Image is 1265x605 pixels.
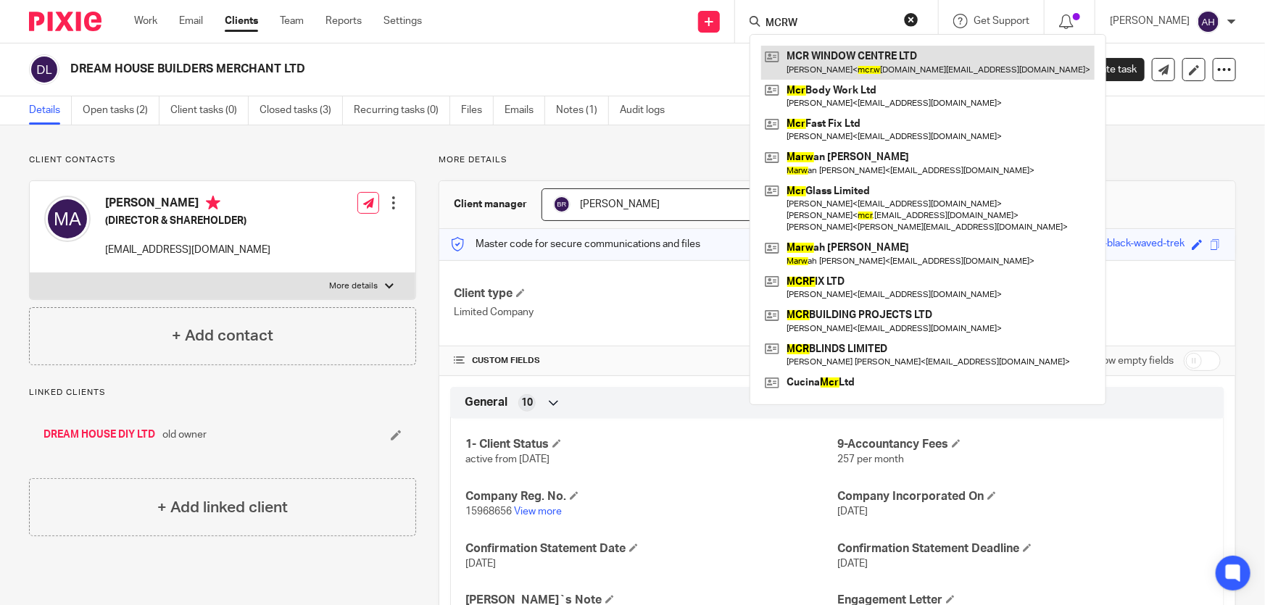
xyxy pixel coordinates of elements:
a: Open tasks (2) [83,96,159,125]
input: Search [764,17,895,30]
span: [DATE] [465,559,496,569]
span: 15968656 [465,506,512,517]
img: svg%3E [1197,10,1220,33]
a: Clients [225,14,258,28]
p: Client contacts [29,154,416,166]
div: messy-black-waved-trek [1074,236,1185,253]
a: Client tasks (0) [170,96,249,125]
a: Closed tasks (3) [260,96,343,125]
i: Primary [206,196,220,210]
h4: Client type [454,286,837,301]
p: [PERSON_NAME] [1110,14,1190,28]
a: Team [280,14,304,28]
span: [DATE] [837,506,868,517]
a: View more [514,506,562,517]
a: Audit logs [620,96,676,125]
h4: CUSTOM FIELDS [454,355,837,367]
p: Master code for secure communications and files [450,237,700,251]
h4: + Add linked client [157,496,288,519]
h5: (DIRECTOR & SHAREHOLDER) [105,214,270,228]
h4: + Add contact [172,325,273,347]
h2: DREAM HOUSE BUILDERS MERCHANT LTD [70,62,845,77]
a: Details [29,96,72,125]
h4: Company Incorporated On [837,489,1209,504]
span: 10 [521,396,533,410]
a: Notes (1) [556,96,609,125]
a: Emails [505,96,545,125]
h4: Confirmation Statement Date [465,541,837,556]
a: Work [134,14,157,28]
h4: Company Reg. No. [465,489,837,504]
img: svg%3E [29,54,59,85]
h4: 9-Accountancy Fees [837,437,1209,452]
img: svg%3E [44,196,91,242]
label: Show empty fields [1090,354,1174,368]
p: More details [439,154,1236,166]
span: Get Support [974,16,1029,26]
p: Limited Company [454,305,837,320]
span: active from [DATE] [465,454,549,464]
a: Reports [325,14,362,28]
p: Linked clients [29,387,416,399]
span: 257 per month [837,454,904,464]
h3: Client manager [454,197,527,212]
p: [EMAIL_ADDRESS][DOMAIN_NAME] [105,243,270,257]
p: More details [329,280,378,292]
span: [PERSON_NAME] [580,199,660,209]
img: Pixie [29,12,101,31]
button: Clear [904,12,918,27]
span: [DATE] [837,559,868,569]
h4: Confirmation Statement Deadline [837,541,1209,556]
img: svg%3E [553,196,571,213]
a: Files [461,96,494,125]
a: Recurring tasks (0) [354,96,450,125]
h4: [PERSON_NAME] [105,196,270,214]
h4: 1- Client Status [465,437,837,452]
a: DREAM HOUSE DIY LTD [43,427,155,442]
a: Email [179,14,203,28]
span: old owner [162,427,207,442]
span: General [465,395,507,410]
a: Settings [383,14,422,28]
